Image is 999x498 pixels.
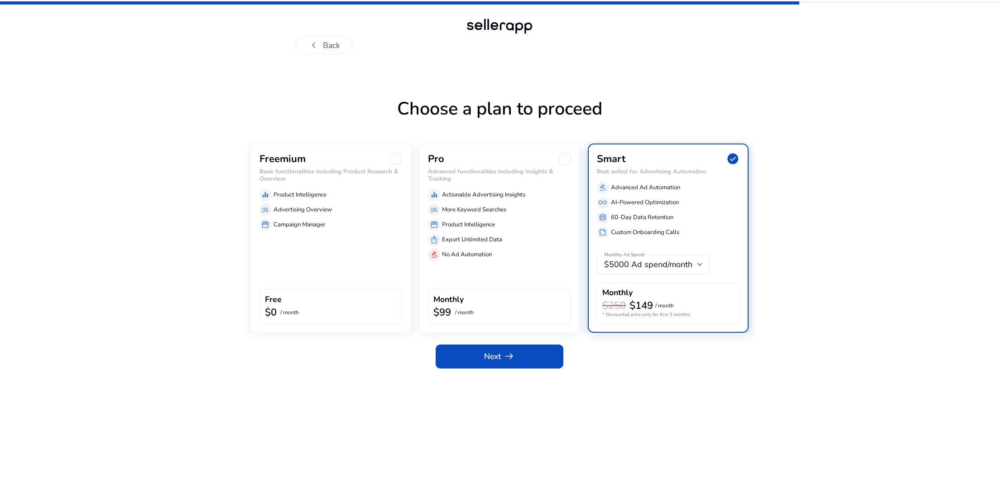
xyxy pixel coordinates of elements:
[436,345,563,369] button: Nextarrow_right_alt
[430,206,438,214] span: manage_search
[599,214,607,222] span: database
[599,184,607,192] span: gavel
[597,168,740,176] h6: Best suited for Advertising Automation
[274,220,326,230] p: Campaign Manager
[308,39,320,51] span: chevron_left
[428,153,444,165] h3: Pro
[611,213,673,222] p: 60-Day Data Retention
[655,303,674,309] p: / month
[597,153,625,165] h3: Smart
[280,310,299,316] p: / month
[503,350,515,362] span: arrow_right_alt
[261,221,269,229] span: storefront
[602,288,633,297] h4: Monthly
[296,36,352,54] button: chevron_leftBack
[602,311,735,318] p: * Discounted price only for first 3 months
[265,295,282,304] h4: Free
[442,191,525,200] p: Actionable Advertising Insights
[259,153,306,165] h3: Freemium
[484,350,514,362] span: Next
[274,206,332,215] p: Advertising Overview
[611,228,679,237] p: Custom Onboarding Calls
[442,206,506,215] p: More Keyword Searches
[726,153,740,166] span: check_circle
[430,236,438,244] span: ios_share
[250,98,749,144] h1: Choose a plan to proceed
[602,300,626,311] h3: $250
[629,299,653,312] b: $149
[455,310,474,316] p: / month
[604,251,644,258] mat-label: Monthly Ad Spend
[430,221,438,229] span: storefront
[599,199,607,207] span: all_inclusive
[274,191,327,200] p: Product Intelligence
[442,235,502,244] p: Export Unlimited Data
[428,168,571,183] h6: Advanced functionalities including Insights & Tracking
[430,251,438,259] span: gavel
[261,191,269,199] span: equalizer
[265,306,277,319] b: $0
[442,220,495,230] p: Product Intelligence
[604,259,692,270] span: $5000 Ad spend/month
[259,168,403,183] h6: Basic functionalities including Product Research & Overview
[430,191,438,199] span: equalizer
[261,206,269,214] span: manage_search
[611,198,679,207] p: AI-Powered Optimization
[442,250,492,259] p: No Ad Automation
[611,183,680,192] p: Advanced Ad Automation
[433,306,451,319] b: $99
[433,295,464,304] h4: Monthly
[599,229,607,237] span: summarize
